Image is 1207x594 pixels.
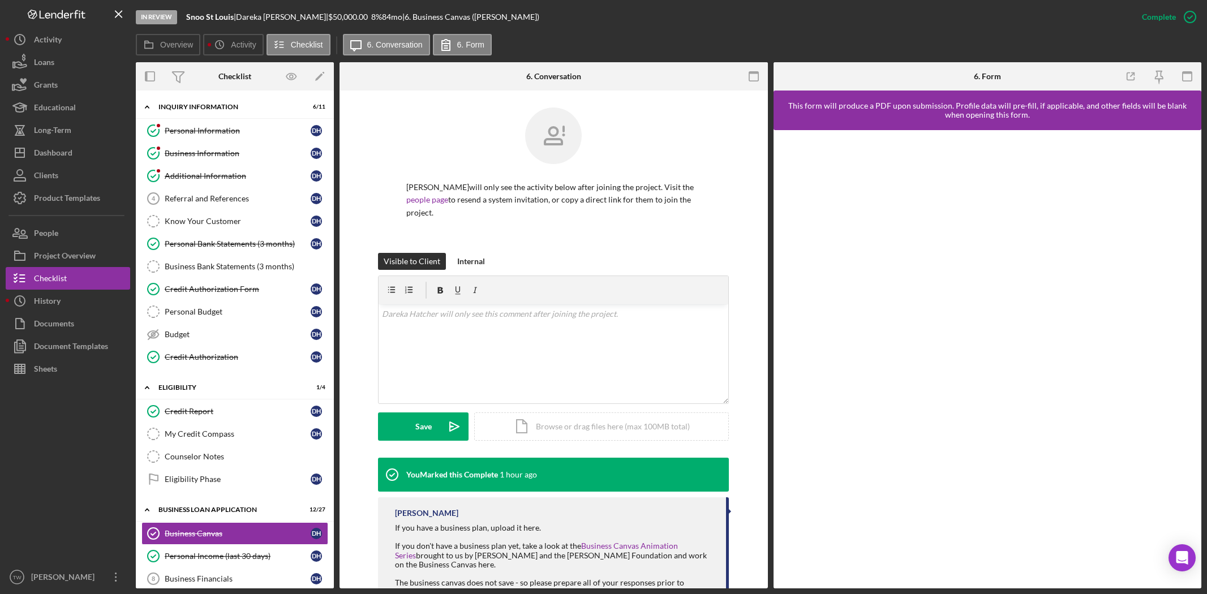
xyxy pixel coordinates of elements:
div: 8 % [371,12,382,21]
div: D H [311,428,322,440]
button: Activity [203,34,263,55]
label: 6. Conversation [367,40,423,49]
label: 6. Form [457,40,484,49]
div: My Credit Compass [165,429,311,438]
div: Additional Information [165,171,311,180]
div: 6. Form [974,72,1001,81]
div: You Marked this Complete [406,470,498,479]
div: Credit Authorization Form [165,285,311,294]
div: 1 / 4 [305,384,325,391]
iframe: Lenderfit form [785,141,1192,577]
div: Credit Report [165,407,311,416]
button: 6. Form [433,34,492,55]
div: | [186,12,236,21]
a: My Credit CompassDH [141,423,328,445]
div: 84 mo [382,12,402,21]
text: TW [13,574,22,580]
a: Business InformationDH [141,142,328,165]
time: 2025-09-02 15:41 [500,470,537,479]
div: If you have a business plan, upload it here. If you don't have a business plan yet, take a look a... [395,523,715,569]
div: Budget [165,330,311,339]
div: D H [311,474,322,485]
div: Personal Budget [165,307,311,316]
a: Credit Authorization FormDH [141,278,328,300]
div: In Review [136,10,177,24]
b: Snoo St Louis [186,12,234,21]
div: Eligibility Phase [165,475,311,484]
a: 4Referral and ReferencesDH [141,187,328,210]
button: TW[PERSON_NAME] [6,566,130,588]
div: INQUIRY INFORMATION [158,104,297,110]
div: D H [311,238,322,249]
a: Business Bank Statements (3 months) [141,255,328,278]
div: D H [311,550,322,562]
button: Overview [136,34,200,55]
p: [PERSON_NAME] will only see the activity below after joining the project. Visit the to resend a s... [406,181,701,219]
div: Know Your Customer [165,217,311,226]
a: Business Canvas Animation Series [395,541,678,559]
div: Internal [457,253,485,270]
div: D H [311,573,322,584]
div: Open Intercom Messenger [1169,544,1196,571]
div: Dareka [PERSON_NAME] | [236,12,328,21]
div: | 6. Business Canvas ([PERSON_NAME]) [402,12,539,21]
div: Complete [1142,6,1176,28]
div: D H [311,170,322,182]
div: D H [311,125,322,136]
div: [PERSON_NAME] [395,509,458,518]
div: Save [415,412,432,441]
div: Business Canvas [165,529,311,538]
a: 8Business FinancialsDH [141,567,328,590]
div: Business Bank Statements (3 months) [165,262,328,271]
div: D H [311,283,322,295]
div: [PERSON_NAME] [28,566,102,591]
div: Visible to Client [384,253,440,270]
div: D H [311,148,322,159]
a: BudgetDH [141,323,328,346]
div: 6. Conversation [526,72,581,81]
div: 6 / 11 [305,104,325,110]
label: Checklist [291,40,323,49]
div: Business Information [165,149,311,158]
div: Credit Authorization [165,352,311,361]
a: Personal BudgetDH [141,300,328,323]
a: Counselor Notes [141,445,328,468]
div: This form will produce a PDF upon submission. Profile data will pre-fill, if applicable, and othe... [779,101,1196,119]
div: ELIGIBILITY [158,384,297,391]
div: Checklist [218,72,251,81]
button: 6. Conversation [343,34,430,55]
a: Credit ReportDH [141,400,328,423]
a: Know Your CustomerDH [141,210,328,233]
